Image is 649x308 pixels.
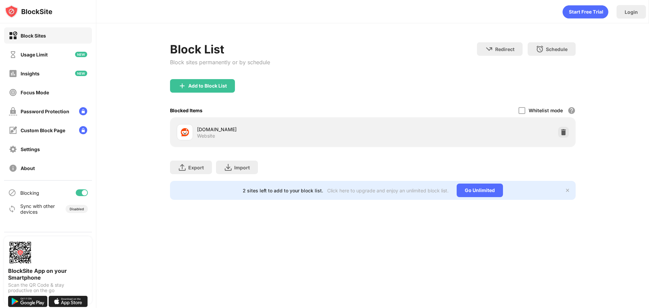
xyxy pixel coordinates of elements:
img: x-button.svg [565,188,570,193]
img: about-off.svg [9,164,17,172]
img: password-protection-off.svg [9,107,17,116]
div: Block List [170,42,270,56]
div: Block sites permanently or by schedule [170,59,270,66]
div: Blocked Items [170,108,202,113]
div: animation [562,5,608,19]
div: 2 sites left to add to your block list. [243,188,323,193]
img: lock-menu.svg [79,107,87,115]
div: Usage Limit [21,52,48,57]
img: settings-off.svg [9,145,17,153]
div: Export [188,165,204,170]
div: Blocking [20,190,39,196]
img: focus-off.svg [9,88,17,97]
img: customize-block-page-off.svg [9,126,17,135]
img: new-icon.svg [75,71,87,76]
img: new-icon.svg [75,52,87,57]
div: Login [625,9,638,15]
img: blocking-icon.svg [8,189,16,197]
div: Password Protection [21,109,69,114]
div: Scan the QR Code & stay productive on the go [8,282,88,293]
div: Click here to upgrade and enjoy an unlimited block list. [327,188,449,193]
div: Insights [21,71,40,76]
img: lock-menu.svg [79,126,87,134]
img: insights-off.svg [9,69,17,78]
div: Add to Block List [188,83,227,89]
div: Go Unlimited [457,184,503,197]
div: Import [234,165,250,170]
img: download-on-the-app-store.svg [49,296,88,307]
img: favicons [181,128,189,136]
div: Schedule [546,46,568,52]
div: Settings [21,146,40,152]
img: options-page-qr-code.png [8,240,32,265]
img: get-it-on-google-play.svg [8,296,47,307]
div: Sync with other devices [20,203,55,215]
img: logo-blocksite.svg [5,5,52,18]
div: Custom Block Page [21,127,65,133]
div: BlockSite App on your Smartphone [8,267,88,281]
div: Redirect [495,46,514,52]
img: sync-icon.svg [8,205,16,213]
div: Website [197,133,215,139]
div: Focus Mode [21,90,49,95]
div: Disabled [70,207,84,211]
div: Block Sites [21,33,46,39]
img: block-on.svg [9,31,17,40]
div: About [21,165,35,171]
img: time-usage-off.svg [9,50,17,59]
div: [DOMAIN_NAME] [197,126,373,133]
div: Whitelist mode [529,108,563,113]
